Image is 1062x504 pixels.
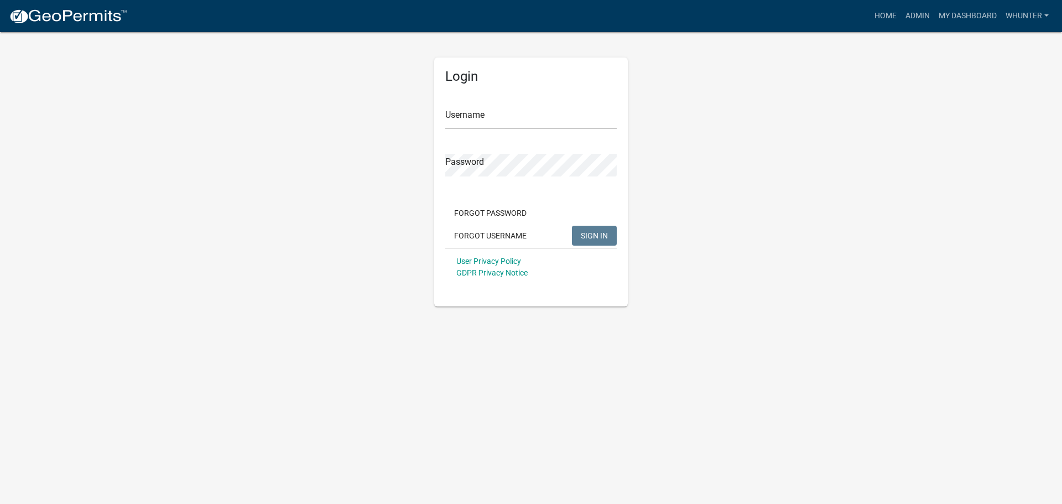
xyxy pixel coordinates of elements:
[581,231,608,240] span: SIGN IN
[934,6,1001,27] a: My Dashboard
[445,226,535,246] button: Forgot Username
[456,268,528,277] a: GDPR Privacy Notice
[445,69,617,85] h5: Login
[901,6,934,27] a: Admin
[870,6,901,27] a: Home
[572,226,617,246] button: SIGN IN
[1001,6,1053,27] a: whunter
[456,257,521,266] a: User Privacy Policy
[445,203,535,223] button: Forgot Password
